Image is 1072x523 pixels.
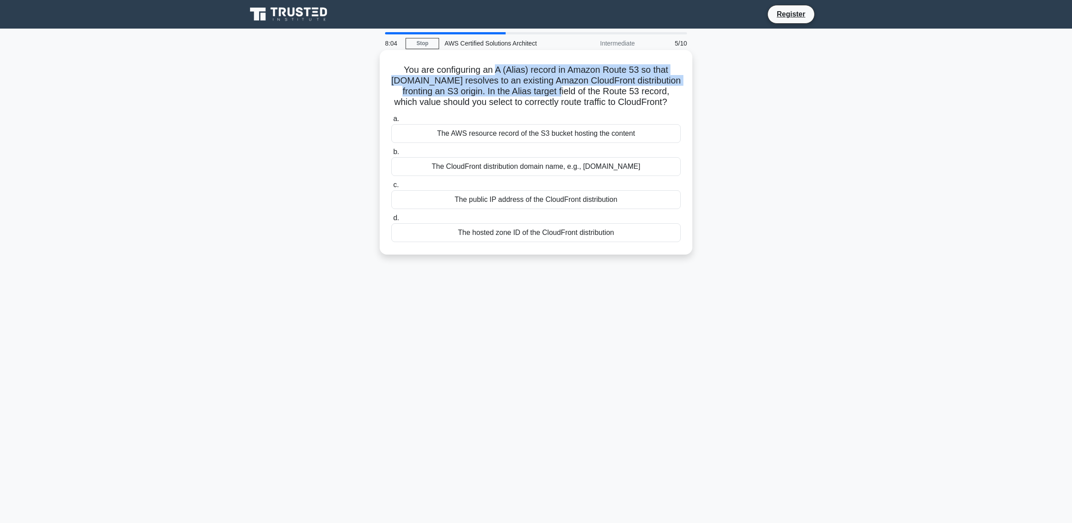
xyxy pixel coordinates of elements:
div: 8:04 [380,34,406,52]
h5: You are configuring an A (Alias) record in Amazon Route 53 so that [DOMAIN_NAME] resolves to an e... [390,64,682,108]
div: 5/10 [640,34,692,52]
span: d. [393,214,399,222]
div: Intermediate [562,34,640,52]
div: The public IP address of the CloudFront distribution [391,190,681,209]
div: The AWS resource record of the S3 bucket hosting the content [391,124,681,143]
span: a. [393,115,399,122]
span: b. [393,148,399,155]
div: AWS Certified Solutions Architect [439,34,562,52]
div: The CloudFront distribution domain name, e.g., [DOMAIN_NAME] [391,157,681,176]
a: Stop [406,38,439,49]
div: The hosted zone ID of the CloudFront distribution [391,223,681,242]
span: c. [393,181,398,188]
a: Register [771,8,811,20]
